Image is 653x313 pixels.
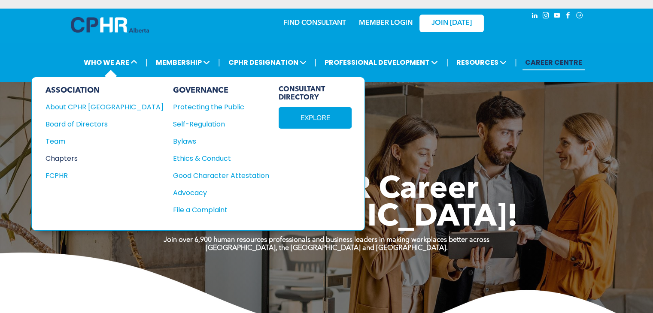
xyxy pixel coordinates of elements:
a: facebook [564,11,573,22]
a: Board of Directors [46,119,164,129]
div: Ethics & Conduct [173,153,260,164]
div: GOVERNANCE [173,86,269,95]
span: CPHR DESIGNATION [226,54,309,70]
div: Good Character Attestation [173,170,260,181]
a: File a Complaint [173,205,269,215]
a: Bylaws [173,136,269,147]
a: FCPHR [46,170,164,181]
div: Protecting the Public [173,102,260,112]
a: Ethics & Conduct [173,153,269,164]
a: MEMBER LOGIN [359,20,413,27]
div: Team [46,136,152,147]
li: | [146,54,148,71]
div: About CPHR [GEOGRAPHIC_DATA] [46,102,152,112]
div: Bylaws [173,136,260,147]
a: CAREER CENTRE [522,54,585,70]
li: | [446,54,448,71]
span: WHO WE ARE [81,54,140,70]
a: JOIN [DATE] [419,15,484,32]
a: Self-Regulation [173,119,269,129]
a: linkedin [530,11,540,22]
li: | [218,54,220,71]
li: | [315,54,317,71]
strong: Join over 6,900 human resources professionals and business leaders in making workplaces better ac... [164,237,489,244]
span: PROFESSIONAL DEVELOPMENT [322,54,440,70]
span: MEMBERSHIP [153,54,213,70]
div: FCPHR [46,170,152,181]
a: FIND CONSULTANT [283,20,346,27]
span: JOIN [DATE] [431,19,472,27]
div: File a Complaint [173,205,260,215]
a: instagram [541,11,551,22]
strong: [GEOGRAPHIC_DATA], the [GEOGRAPHIC_DATA] and [GEOGRAPHIC_DATA]. [206,245,448,252]
div: Board of Directors [46,119,152,129]
a: Chapters [46,153,164,164]
a: Social network [575,11,584,22]
a: Protecting the Public [173,102,269,112]
a: Advocacy [173,187,269,198]
a: EXPLORE [279,107,352,129]
span: RESOURCES [454,54,509,70]
a: Team [46,136,164,147]
a: About CPHR [GEOGRAPHIC_DATA] [46,102,164,112]
span: CONSULTANT DIRECTORY [279,86,352,102]
a: Good Character Attestation [173,170,269,181]
img: A blue and white logo for cp alberta [71,17,149,33]
div: Chapters [46,153,152,164]
div: Self-Regulation [173,119,260,129]
li: | [515,54,517,71]
a: youtube [553,11,562,22]
div: Advocacy [173,187,260,198]
div: ASSOCIATION [46,86,164,95]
